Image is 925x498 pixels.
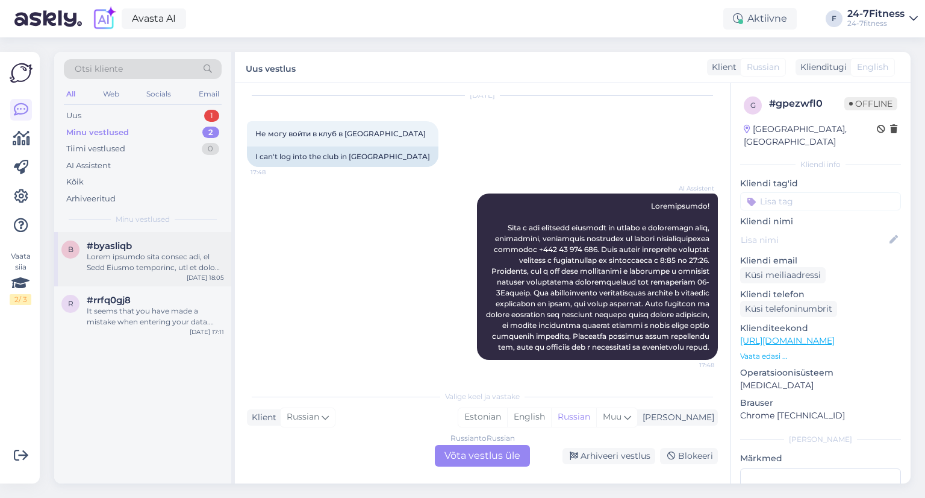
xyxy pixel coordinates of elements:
[101,86,122,102] div: Web
[740,322,901,335] p: Klienditeekond
[844,97,897,110] span: Offline
[740,267,826,283] div: Küsi meiliaadressi
[247,391,718,402] div: Valige keel ja vastake
[740,192,901,210] input: Lisa tag
[669,184,714,193] span: AI Assistent
[116,214,170,225] span: Minu vestlused
[66,143,125,155] div: Tiimi vestlused
[66,160,111,172] div: AI Assistent
[196,86,222,102] div: Email
[551,408,596,426] div: Russian
[247,411,276,424] div: Klient
[750,101,756,110] span: g
[202,127,219,139] div: 2
[740,288,901,301] p: Kliendi telefon
[87,306,224,327] div: It seems that you have made a mistake when entering your data. Your user in our system is associa...
[826,10,842,27] div: F
[740,215,901,228] p: Kliendi nimi
[87,251,224,273] div: Lorem ipsumdo sita consec adi, el Sedd Eiusmo temporinc, utl et dolo magnaali, enima minimveni qu...
[435,445,530,467] div: Võta vestlus üle
[247,147,438,167] div: I can't log into the club in [GEOGRAPHIC_DATA]
[847,19,905,28] div: 24-7fitness
[740,367,901,379] p: Operatsioonisüsteem
[204,110,219,122] div: 1
[562,448,655,464] div: Arhiveeri vestlus
[10,294,31,305] div: 2 / 3
[246,59,296,75] label: Uus vestlus
[68,245,73,254] span: b
[87,241,132,251] span: #byasliqb
[740,434,901,445] div: [PERSON_NAME]
[202,143,219,155] div: 0
[255,129,426,138] span: Не могу войти в клуб в [GEOGRAPHIC_DATA]
[740,254,901,267] p: Kliendi email
[740,452,901,465] p: Märkmed
[190,327,224,336] div: [DATE] 17:11
[247,90,718,101] div: [DATE]
[747,61,779,74] span: Russian
[75,63,123,75] span: Otsi kliente
[450,433,515,444] div: Russian to Russian
[796,61,847,74] div: Klienditugi
[857,61,888,74] span: English
[740,409,901,422] p: Chrome [TECHNICAL_ID]
[847,9,918,28] a: 24-7Fitness24-7fitness
[769,96,844,111] div: # gpezwfl0
[10,251,31,305] div: Vaata siia
[66,176,84,188] div: Kõik
[68,299,73,308] span: r
[740,159,901,170] div: Kliendi info
[740,351,901,362] p: Vaata edasi ...
[669,361,714,370] span: 17:48
[740,335,835,346] a: [URL][DOMAIN_NAME]
[64,86,78,102] div: All
[507,408,551,426] div: English
[287,411,319,424] span: Russian
[458,408,507,426] div: Estonian
[187,273,224,282] div: [DATE] 18:05
[707,61,737,74] div: Klient
[744,123,877,148] div: [GEOGRAPHIC_DATA], [GEOGRAPHIC_DATA]
[740,379,901,392] p: [MEDICAL_DATA]
[92,6,117,31] img: explore-ai
[740,397,901,409] p: Brauser
[251,168,296,177] span: 17:48
[723,8,797,30] div: Aktiivne
[122,8,186,29] a: Avasta AI
[740,177,901,190] p: Kliendi tag'id
[638,411,714,424] div: [PERSON_NAME]
[144,86,173,102] div: Socials
[10,61,33,84] img: Askly Logo
[66,193,116,205] div: Arhiveeritud
[66,127,129,139] div: Minu vestlused
[660,448,718,464] div: Blokeeri
[87,295,131,306] span: #rrfq0gj8
[741,233,887,247] input: Lisa nimi
[740,301,837,317] div: Küsi telefoninumbrit
[66,110,81,122] div: Uus
[847,9,905,19] div: 24-7Fitness
[603,411,621,422] span: Muu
